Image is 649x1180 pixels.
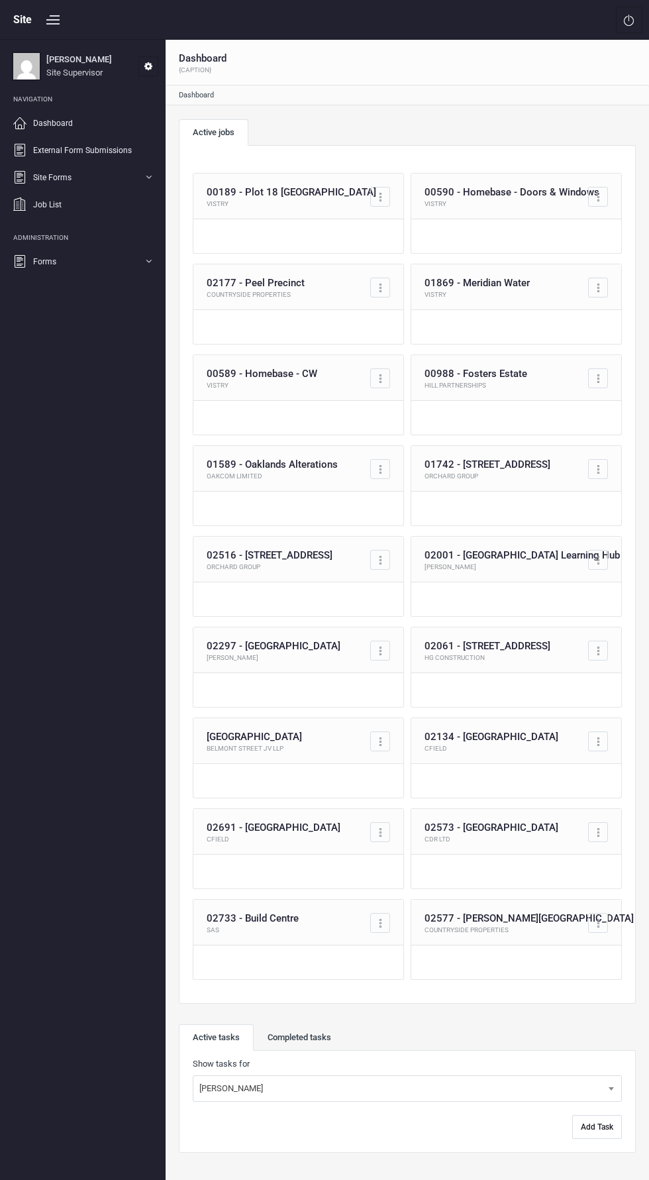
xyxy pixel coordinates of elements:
[424,276,530,290] h5: 01869 - Meridian Water
[572,1115,622,1139] button: Add Task
[46,68,103,78] span: Site Supervisor
[207,834,340,844] p: CField
[13,13,32,26] strong: Site
[424,653,550,663] p: HG Construction
[424,186,599,199] h5: 00590 - Homebase - Doors & Windows
[33,144,132,156] span: External Form Submissions
[207,458,338,471] h5: 01589 - Oaklands Alterations
[424,562,620,572] p: [PERSON_NAME]
[424,834,558,844] p: CDR LTD
[424,925,634,935] p: Countryside Properties
[33,117,73,129] span: Dashboard
[7,164,158,190] a: Site Forms
[424,380,527,390] p: Hill Partnerships
[179,119,248,146] a: Active jobs
[179,1024,254,1051] a: Active tasks
[7,191,158,217] a: Job List
[193,1057,250,1071] label: Show tasks for
[33,199,62,211] span: Job List
[424,367,527,380] h5: 00988 - Fosters Estate
[207,367,317,380] h5: 00589 - Homebase - CW
[424,458,550,471] h5: 01742 - [STREET_ADDRESS]
[207,653,340,663] p: [PERSON_NAME]
[424,471,550,481] p: Orchard Group
[254,1024,345,1051] a: Completed tasks
[7,86,158,106] li: Navigation
[207,186,376,199] h5: 00189 - Plot 18 [GEOGRAPHIC_DATA]
[207,471,338,481] p: Oakcom Limited
[207,925,299,935] p: SAS
[33,172,72,184] span: Site Forms
[166,40,649,105] nav: breadcrumb
[7,109,158,136] a: Dashboard
[46,54,112,64] strong: [PERSON_NAME]
[207,199,376,209] p: Vistry
[207,290,305,299] p: Countryside Properties
[424,290,530,299] p: Vistry
[424,199,599,209] p: Vistry
[193,1075,622,1102] span: Ben Sudbury
[207,562,332,572] p: Orchard Group
[207,743,302,753] p: Belmont Street JV LLP
[7,225,158,244] li: Administration
[7,136,158,163] a: External Form Submissions
[207,912,299,925] h5: 02733 - Build Centre
[179,65,226,75] p: {caption}
[179,52,226,65] h1: Dashboard
[207,276,305,290] h5: 02177 - Peel Precinct
[193,1076,621,1101] span: Ben Sudbury
[207,549,332,562] h5: 02516 - [STREET_ADDRESS]
[424,743,558,753] p: CField
[424,639,550,653] h5: 02061 - [STREET_ADDRESS]
[207,821,340,834] h5: 02691 - [GEOGRAPHIC_DATA]
[207,380,317,390] p: Vistry
[7,248,158,274] a: Forms
[424,821,558,834] h5: 02573 - [GEOGRAPHIC_DATA]
[207,639,340,653] h5: 02297 - [GEOGRAPHIC_DATA]
[179,89,214,102] li: Dashboard
[33,256,56,268] span: Forms
[424,730,558,743] h5: 02134 - [GEOGRAPHIC_DATA]
[424,912,634,925] h5: 02577 - [PERSON_NAME][GEOGRAPHIC_DATA]
[424,549,620,562] h5: 02001 - [GEOGRAPHIC_DATA] Learning Hub
[207,730,302,743] h5: [GEOGRAPHIC_DATA]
